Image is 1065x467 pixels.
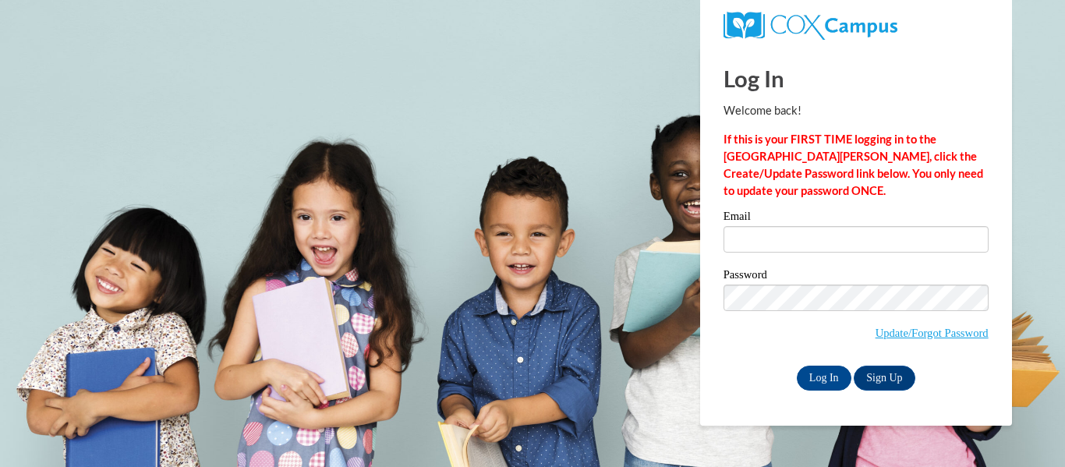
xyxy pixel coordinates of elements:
[854,366,915,391] a: Sign Up
[724,12,897,40] img: COX Campus
[724,102,989,119] p: Welcome back!
[724,18,897,31] a: COX Campus
[724,211,989,226] label: Email
[724,133,983,197] strong: If this is your FIRST TIME logging in to the [GEOGRAPHIC_DATA][PERSON_NAME], click the Create/Upd...
[876,327,989,339] a: Update/Forgot Password
[724,269,989,285] label: Password
[724,62,989,94] h1: Log In
[797,366,851,391] input: Log In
